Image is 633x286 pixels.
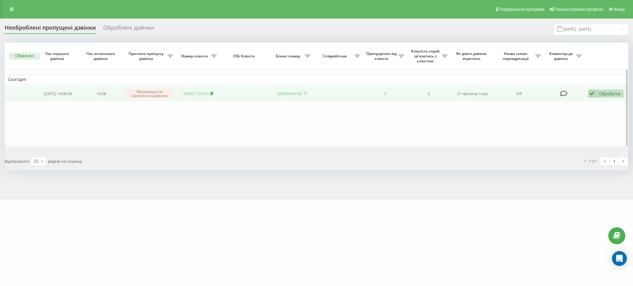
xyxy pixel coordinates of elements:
span: Кількість спроб зв'язатись з клієнтом [410,49,442,63]
div: 1 - 1 з 1 [584,158,597,164]
span: рядків на сторінці [48,158,82,164]
div: Оброблені дзвінки [103,24,154,34]
span: Бізнес номер [273,54,305,59]
span: Час останнього дзвінка [84,51,118,61]
a: 380999469182 [276,91,302,96]
div: Обробити [599,91,620,97]
div: Open Intercom Messenger [612,251,627,266]
span: Назва схеми переадресації [497,51,535,61]
button: Обрати всі [9,53,40,60]
span: Причина пропуску дзвінка [126,51,168,61]
span: Як довго дзвінок втрачено [456,51,489,61]
div: 25 [34,158,39,164]
div: Менеджери не відповіли на дзвінок [126,89,173,98]
span: Реферальна програма [499,7,545,12]
span: Відображати [5,158,29,164]
td: 0 [407,86,451,102]
td: 1 [363,86,407,102]
div: Необроблені пропущені дзвінки [5,24,96,34]
span: Номер клієнта [179,54,211,59]
span: Налаштування профілю [555,7,603,12]
span: Вихід [614,7,625,12]
td: IVR [494,86,544,102]
span: Пропущених від клієнта [366,51,398,61]
span: Коментар до дзвінка [547,51,576,61]
td: [DATE] 14:08:58 [36,86,79,102]
span: Співробітник [316,54,355,59]
a: 1 [610,157,619,166]
span: ПІБ Клієнта [225,54,264,59]
td: 14:08 [79,86,123,102]
td: Сьогодні [5,75,628,84]
a: 380931123455 [183,91,209,96]
span: Час першого дзвінка [41,51,74,61]
td: 21 хвилину тому [451,86,494,102]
